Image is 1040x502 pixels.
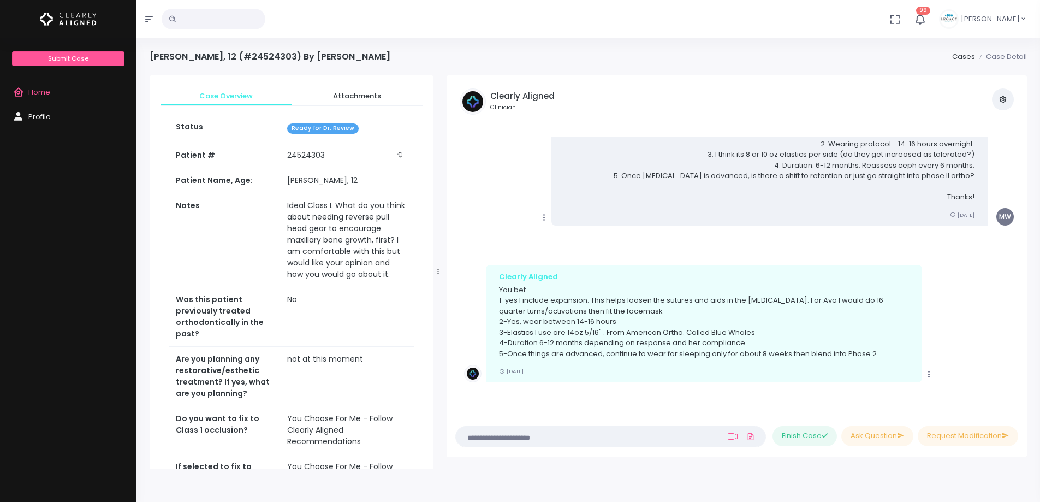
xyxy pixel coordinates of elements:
[169,143,281,168] th: Patient #
[150,51,390,62] h4: [PERSON_NAME], 12 (#24524303) By [PERSON_NAME]
[696,401,778,418] span: Case Reviewed
[952,51,975,62] a: Cases
[490,103,555,112] small: Clinician
[281,287,413,347] td: No
[939,9,959,29] img: Header Avatar
[916,7,930,15] span: 99
[40,8,97,31] img: Logo Horizontal
[975,51,1027,62] li: Case Detail
[28,87,50,97] span: Home
[12,51,124,66] a: Submit Case
[169,406,281,454] th: Do you want to fix to Class 1 occlusion?
[564,96,974,203] p: Hi Leagh, I have done RPE and [PERSON_NAME] before but not headgear. However I am comfortable wit...
[287,123,359,134] span: Ready for Dr. Review
[744,427,757,446] a: Add Files
[772,426,837,446] button: Finish Case
[918,426,1018,446] button: Request Modification
[281,168,413,193] td: [PERSON_NAME], 12
[48,54,88,63] span: Submit Case
[300,91,414,102] span: Attachments
[169,115,281,143] th: Status
[499,271,909,282] div: Clearly Aligned
[281,193,413,287] td: Ideal Class I. What do you think about needing reverse pull head gear to encourage maxillary bone...
[169,168,281,193] th: Patient Name, Age:
[281,406,413,454] td: You Choose For Me - Follow Clearly Aligned Recommendations
[169,287,281,347] th: Was this patient previously treated orthodontically in the past?
[281,143,413,168] td: 24524303
[499,285,909,359] p: You bet 1-yes I include expansion. This helps loosen the sutures and aids in the [MEDICAL_DATA]. ...
[996,208,1014,226] span: MW
[169,347,281,406] th: Are you planning any restorative/esthetic treatment? If yes, what are you planning?
[455,137,1018,406] div: scrollable content
[841,426,913,446] button: Ask Question
[961,14,1020,25] span: [PERSON_NAME]
[28,111,51,122] span: Profile
[726,432,740,441] a: Add Loom Video
[950,211,974,218] small: [DATE]
[150,75,433,469] div: scrollable content
[169,91,283,102] span: Case Overview
[499,368,524,375] small: [DATE]
[490,91,555,101] h5: Clearly Aligned
[169,193,281,287] th: Notes
[281,347,413,406] td: not at this moment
